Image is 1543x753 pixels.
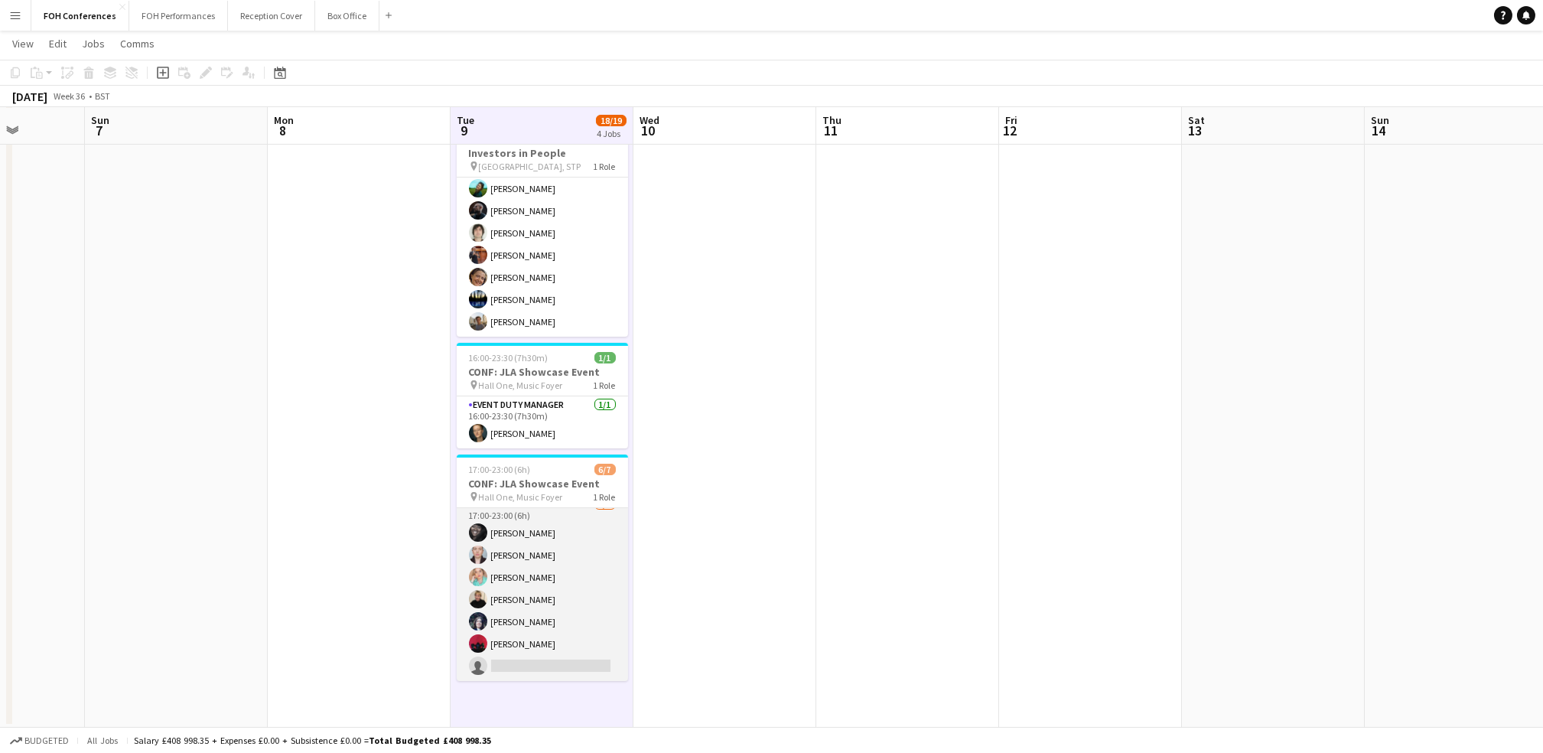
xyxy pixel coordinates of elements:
[315,1,379,31] button: Box Office
[594,352,616,363] span: 1/1
[134,735,491,746] div: Salary £408 998.35 + Expenses £0.00 + Subsistence £0.00 =
[1371,113,1389,127] span: Sun
[457,396,628,448] app-card-role: Event Duty Manager1/116:00-23:30 (7h30m)[PERSON_NAME]
[479,161,581,172] span: [GEOGRAPHIC_DATA], STP
[50,90,89,102] span: Week 36
[457,132,628,160] h3: CONF: Clear Cut Venues - Investors in People
[1186,122,1205,139] span: 13
[469,352,549,363] span: 16:00-23:30 (7h30m)
[24,735,69,746] span: Budgeted
[594,491,616,503] span: 1 Role
[1005,113,1017,127] span: Fri
[89,122,109,139] span: 7
[12,37,34,51] span: View
[82,37,105,51] span: Jobs
[1003,122,1017,139] span: 12
[95,90,110,102] div: BST
[594,161,616,172] span: 1 Role
[76,34,111,54] a: Jobs
[274,113,294,127] span: Mon
[12,89,47,104] div: [DATE]
[594,380,616,391] span: 1 Role
[454,122,474,139] span: 9
[479,491,563,503] span: Hall One, Music Foyer
[49,37,67,51] span: Edit
[457,477,628,491] h3: CONF: JLA Showcase Event
[820,122,841,139] span: 11
[457,85,628,337] app-card-role: [PERSON_NAME][PERSON_NAME][PERSON_NAME][PERSON_NAME][PERSON_NAME][PERSON_NAME][PERSON_NAME][PERSO...
[640,113,659,127] span: Wed
[1188,113,1205,127] span: Sat
[129,1,228,31] button: FOH Performances
[822,113,841,127] span: Thu
[120,37,155,51] span: Comms
[84,735,121,746] span: All jobs
[91,113,109,127] span: Sun
[43,34,73,54] a: Edit
[457,455,628,681] app-job-card: 17:00-23:00 (6h)6/7CONF: JLA Showcase Event Hall One, Music Foyer1 RoleFOH Assistant6/717:00-23:0...
[637,122,659,139] span: 10
[114,34,161,54] a: Comms
[228,1,315,31] button: Reception Cover
[31,1,129,31] button: FOH Conferences
[596,115,627,126] span: 18/19
[6,34,40,54] a: View
[8,732,71,749] button: Budgeted
[597,128,626,139] div: 4 Jobs
[369,735,491,746] span: Total Budgeted £408 998.35
[457,110,628,337] app-job-card: 07:30-18:00 (10h30m)10/10CONF: Clear Cut Venues - Investors in People [GEOGRAPHIC_DATA], STP1 Rol...
[479,380,563,391] span: Hall One, Music Foyer
[457,343,628,448] app-job-card: 16:00-23:30 (7h30m)1/1CONF: JLA Showcase Event Hall One, Music Foyer1 RoleEvent Duty Manager1/116...
[469,464,531,475] span: 17:00-23:00 (6h)
[457,113,474,127] span: Tue
[272,122,294,139] span: 8
[457,496,628,681] app-card-role: FOH Assistant6/717:00-23:00 (6h)[PERSON_NAME][PERSON_NAME][PERSON_NAME][PERSON_NAME][PERSON_NAME]...
[1369,122,1389,139] span: 14
[594,464,616,475] span: 6/7
[457,365,628,379] h3: CONF: JLA Showcase Event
